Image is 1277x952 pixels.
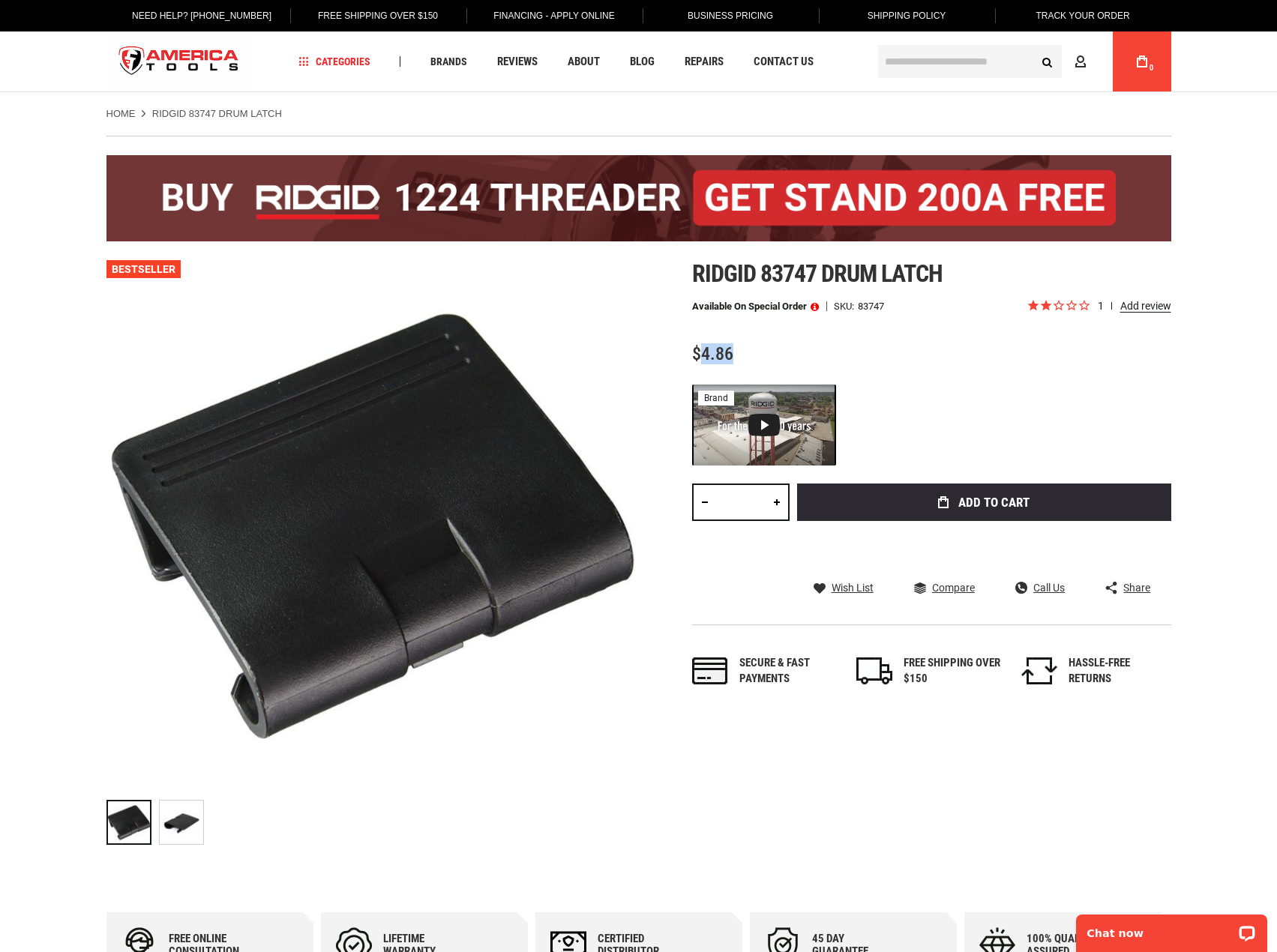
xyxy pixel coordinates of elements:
div: 83747 [858,301,884,311]
a: Reviews [490,52,544,72]
a: Call Us [1015,581,1065,594]
span: Add to Cart [958,496,1030,509]
iframe: LiveChat chat widget [1066,905,1277,952]
span: Contact Us [754,56,814,67]
a: Blog [623,52,661,72]
a: 0 [1128,31,1156,91]
span: review [1111,302,1112,310]
a: Contact Us [747,52,820,72]
div: RIDGID 83747 DRUM LATCH [159,792,204,852]
a: Compare [914,581,975,594]
img: America Tools [106,34,252,90]
span: Categories [298,56,370,67]
img: shipping [856,657,892,684]
iframe: Secure express checkout frame [794,525,1174,569]
span: Compare [932,582,975,593]
img: payments [692,657,728,684]
span: Ridgid 83747 drum latch [692,259,943,288]
button: Search [1033,47,1062,76]
span: Reviews [497,56,538,67]
a: Wish List [814,581,874,594]
div: Secure & fast payments [739,655,837,687]
div: FREE SHIPPING OVER $150 [904,655,1001,687]
img: RIDGID 83747 DRUM LATCH [106,260,639,792]
span: Blog [630,56,655,67]
button: Add to Cart [797,483,1171,521]
span: Repairs [685,56,724,67]
span: Share [1123,582,1150,593]
div: RIDGID 83747 DRUM LATCH [106,792,159,852]
div: HASSLE-FREE RETURNS [1069,655,1166,687]
span: Rated 2.0 out of 5 stars 1 reviews [1027,298,1171,315]
span: Call Us [1033,582,1065,593]
span: Shipping Policy [868,10,946,21]
a: Categories [292,52,377,72]
span: About [568,56,600,67]
span: Brands [430,56,467,67]
a: Home [106,107,136,121]
span: Wish List [832,582,874,593]
span: 1 reviews [1098,300,1171,312]
span: $4.86 [692,343,733,364]
img: RIDGID 83747 DRUM LATCH [160,801,203,844]
a: About [561,52,607,72]
p: Available on Special Order [692,301,819,312]
a: Brands [424,52,474,72]
a: store logo [106,34,252,90]
img: returns [1021,657,1057,684]
img: BOGO: Buy the RIDGID® 1224 Threader (26092), get the 92467 200A Stand FREE! [106,155,1171,241]
a: Repairs [678,52,730,72]
strong: SKU [834,301,858,311]
span: 0 [1150,64,1154,72]
strong: RIDGID 83747 DRUM LATCH [152,108,282,119]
